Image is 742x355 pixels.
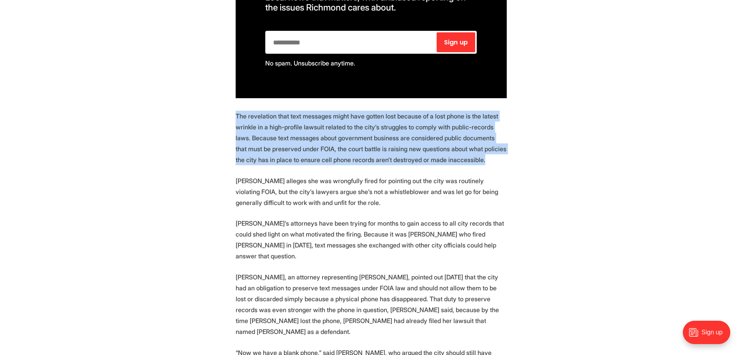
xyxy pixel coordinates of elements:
[236,175,507,208] p: [PERSON_NAME] alleges she was wrongfully fired for pointing out the city was routinely violating ...
[676,317,742,355] iframe: portal-trigger
[236,218,507,261] p: [PERSON_NAME]’s attorneys have been trying for months to gain access to all city records that cou...
[444,39,468,46] span: Sign up
[236,272,507,337] p: [PERSON_NAME], an attorney representing [PERSON_NAME], pointed out [DATE] that the city had an ob...
[265,59,355,67] span: No spam. Unsubscribe anytime.
[437,32,476,52] button: Sign up
[236,111,507,165] p: The revelation that text messages might have gotten lost because of a lost phone is the latest wr...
